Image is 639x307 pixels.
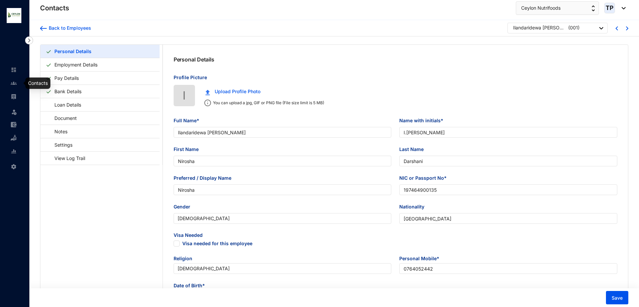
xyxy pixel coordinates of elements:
span: Buddhism [178,264,388,274]
div: Back to Employees [47,25,91,31]
img: people-unselected.118708e94b43a90eceab.svg [11,80,17,86]
span: Personal Mobile* [399,255,617,263]
input: Last Name [399,156,617,166]
li: Expenses [5,118,21,131]
input: Preferred / Display Name [174,184,392,195]
img: info.ad751165ce926853d1d36026adaaebbf.svg [204,100,211,106]
li: Payroll [5,90,21,103]
img: loan-unselected.d74d20a04637f2d15ab5.svg [11,135,17,141]
a: Settings [46,138,75,152]
label: Preferred / Display Name [174,174,236,182]
input: Nationality [399,213,617,224]
img: arrow-backward-blue.96c47016eac47e06211658234db6edf5.svg [40,26,47,31]
label: Last Name [399,146,428,153]
span: Save [612,295,623,301]
img: logo [7,8,21,23]
img: nav-icon-right.af6afadce00d159da59955279c43614e.svg [25,36,33,44]
a: Personal Details [52,44,94,58]
img: chevron-right-blue.16c49ba0fe93ddb13f341d83a2dbca89.svg [626,26,628,30]
label: Gender [174,203,195,210]
span: Visa needed for this employee [182,241,252,248]
label: Full Name* [174,117,204,124]
img: settings-unselected.1febfda315e6e19643a1.svg [11,164,17,170]
a: View Log Trail [46,151,87,165]
input: Name with initials* [399,127,617,138]
span: Upload Profile Photo [215,88,260,95]
p: Profile Picture [174,74,617,85]
button: Upload Profile Photo [200,85,265,98]
p: You can upload a jpg, GIF or PNG file (File size limit is 5 MB) [211,100,324,106]
input: First Name [174,156,392,166]
img: up-down-arrow.74152d26bf9780fbf563ca9c90304185.svg [592,5,595,11]
input: Full Name* [174,127,392,138]
div: Ilandaridewa [PERSON_NAME] [513,24,567,31]
li: Home [5,63,21,76]
img: dropdown-black.8e83cc76930a90b1a4fdb6d089b7bf3a.svg [599,27,603,29]
span: TP [606,5,614,11]
a: Employment Details [52,58,100,71]
input: NIC or Passport No* [399,184,617,195]
span: Religion [174,255,392,263]
a: Loan Details [46,98,83,112]
label: NIC or Passport No* [399,174,451,182]
span: I [183,87,186,104]
img: payroll-unselected.b590312f920e76f0c668.svg [11,94,17,100]
img: home-unselected.a29eae3204392db15eaf.svg [11,67,17,73]
a: Back to Employees [40,25,91,31]
label: Name with initials* [399,117,448,124]
label: Date of Birth* [174,282,210,289]
li: Contacts [5,76,21,90]
span: Female [178,213,388,223]
span: Visa Needed [174,232,392,240]
img: report-unselected.e6a6b4230fc7da01f883.svg [11,148,17,154]
a: Notes [46,125,70,138]
span: Visa needed for this employee [174,241,180,247]
button: Save [606,291,628,304]
li: Reports [5,145,21,158]
label: Nationality [399,203,429,210]
a: Pay Details [52,71,81,85]
button: Ceylon Nutrifoods [516,1,599,15]
li: Loan [5,131,21,145]
img: expense-unselected.2edcf0507c847f3e9e96.svg [11,122,17,128]
a: Bank Details [52,85,84,98]
input: Enter mobile number [399,263,617,274]
img: leave-unselected.2934df6273408c3f84d9.svg [11,109,17,115]
p: Contacts [40,3,69,13]
p: ( 001 ) [568,24,580,33]
img: dropdown-black.8e83cc76930a90b1a4fdb6d089b7bf3a.svg [618,7,626,9]
p: Personal Details [174,55,214,63]
span: Ceylon Nutrifoods [521,4,561,12]
a: Document [46,111,79,125]
img: upload.c0f81fc875f389a06f631e1c6d8834da.svg [205,90,210,95]
label: First Name [174,146,203,153]
img: chevron-left-blue.0fda5800d0a05439ff8ddef8047136d5.svg [616,26,618,30]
